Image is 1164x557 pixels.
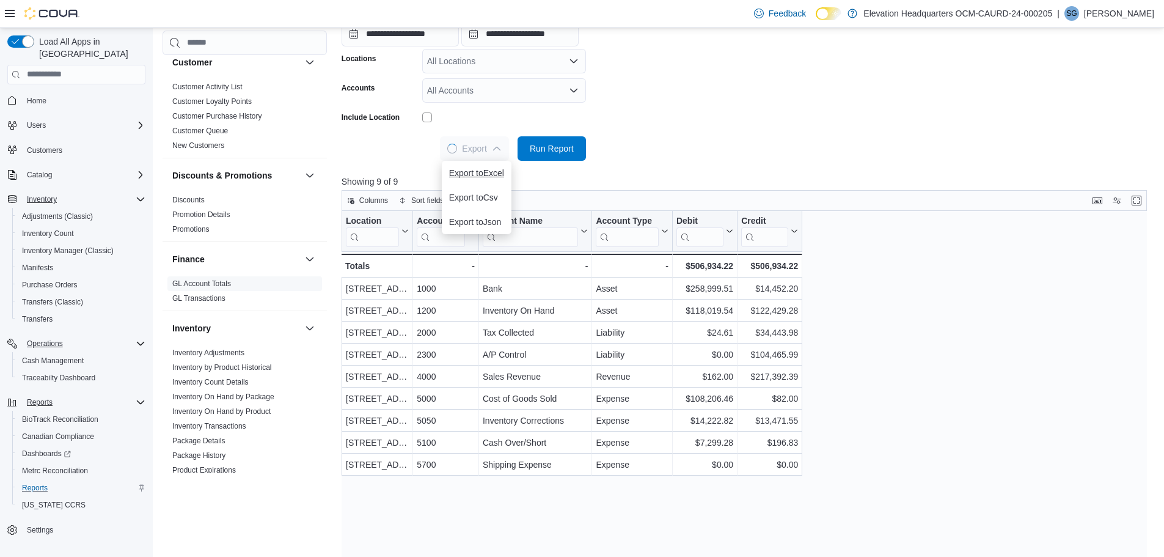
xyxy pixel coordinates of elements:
[346,391,409,406] div: [STREET_ADDRESS]
[17,209,98,224] a: Adjustments (Classic)
[2,394,150,411] button: Reports
[172,422,246,430] a: Inventory Transactions
[17,226,145,241] span: Inventory Count
[12,462,150,479] button: Metrc Reconciliation
[346,325,409,340] div: [STREET_ADDRESS]
[417,457,475,472] div: 5700
[172,348,244,358] span: Inventory Adjustments
[22,192,145,207] span: Inventory
[741,413,798,428] div: $13,471.55
[172,451,225,460] a: Package History
[17,446,145,461] span: Dashboards
[12,411,150,428] button: BioTrack Reconciliation
[22,142,145,158] span: Customers
[483,325,588,340] div: Tax Collected
[417,303,475,318] div: 1200
[449,193,504,202] span: Export to Csv
[12,225,150,242] button: Inventory Count
[172,83,243,91] a: Customer Activity List
[596,369,668,384] div: Revenue
[442,210,511,234] button: Export toJson
[172,437,225,445] a: Package Details
[302,252,317,267] button: Finance
[17,243,145,258] span: Inventory Manager (Classic)
[676,215,723,246] div: Debit
[12,369,150,386] button: Traceabilty Dashboard
[2,117,150,134] button: Users
[22,373,95,383] span: Traceabilty Dashboard
[172,322,211,334] h3: Inventory
[346,435,409,450] div: [STREET_ADDRESS]
[172,279,231,289] span: GL Account Totals
[2,335,150,352] button: Operations
[17,412,103,427] a: BioTrack Reconciliation
[863,6,1052,21] p: Elevation Headquarters OCM-CAURD-24-000205
[17,295,88,309] a: Transfers (Classic)
[17,278,82,292] a: Purchase Orders
[17,353,89,368] a: Cash Management
[172,141,224,150] span: New Customers
[483,259,588,273] div: -
[417,347,475,362] div: 2300
[346,347,409,362] div: [STREET_ADDRESS]
[596,215,659,246] div: Account Type
[483,413,588,428] div: Inventory Corrections
[346,281,409,296] div: [STREET_ADDRESS]
[17,429,99,444] a: Canadian Compliance
[769,7,806,20] span: Feedback
[17,295,145,309] span: Transfers (Classic)
[749,1,811,26] a: Feedback
[27,146,62,155] span: Customers
[346,413,409,428] div: [STREET_ADDRESS]
[172,126,228,136] span: Customer Queue
[741,259,798,273] div: $506,934.22
[518,136,586,161] button: Run Report
[12,496,150,514] button: [US_STATE] CCRS
[596,215,659,227] div: Account Type
[346,215,409,246] button: Location
[569,56,579,66] button: Open list of options
[741,347,798,362] div: $104,465.99
[483,281,588,296] div: Bank
[17,498,90,512] a: [US_STATE] CCRS
[22,395,145,410] span: Reports
[596,435,668,450] div: Expense
[22,212,93,221] span: Adjustments (Classic)
[172,112,262,120] a: Customer Purchase History
[346,215,399,246] div: Location
[172,169,300,182] button: Discounts & Promotions
[417,391,475,406] div: 5000
[417,215,465,246] div: Account #
[34,35,145,60] span: Load All Apps in [GEOGRAPHIC_DATA]
[417,281,475,296] div: 1000
[172,451,225,460] span: Package History
[22,500,86,510] span: [US_STATE] CCRS
[12,242,150,259] button: Inventory Manager (Classic)
[741,369,798,384] div: $217,392.39
[596,391,668,406] div: Expense
[596,347,668,362] div: Liability
[342,83,375,93] label: Accounts
[483,303,588,318] div: Inventory On Hand
[22,143,67,158] a: Customers
[676,259,733,273] div: $506,934.22
[22,263,53,273] span: Manifests
[461,22,579,46] input: Press the down key to open a popover containing a calendar.
[163,79,327,158] div: Customer
[172,363,272,372] a: Inventory by Product Historical
[1057,6,1060,21] p: |
[569,86,579,95] button: Open list of options
[342,175,1155,188] p: Showing 9 of 9
[2,521,150,539] button: Settings
[172,294,225,303] a: GL Transactions
[172,97,252,106] span: Customer Loyalty Points
[676,369,733,384] div: $162.00
[12,311,150,328] button: Transfers
[359,196,388,205] span: Columns
[172,210,230,219] a: Promotion Details
[172,407,271,416] span: Inventory On Hand by Product
[172,225,210,234] a: Promotions
[483,369,588,384] div: Sales Revenue
[2,141,150,159] button: Customers
[302,321,317,336] button: Inventory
